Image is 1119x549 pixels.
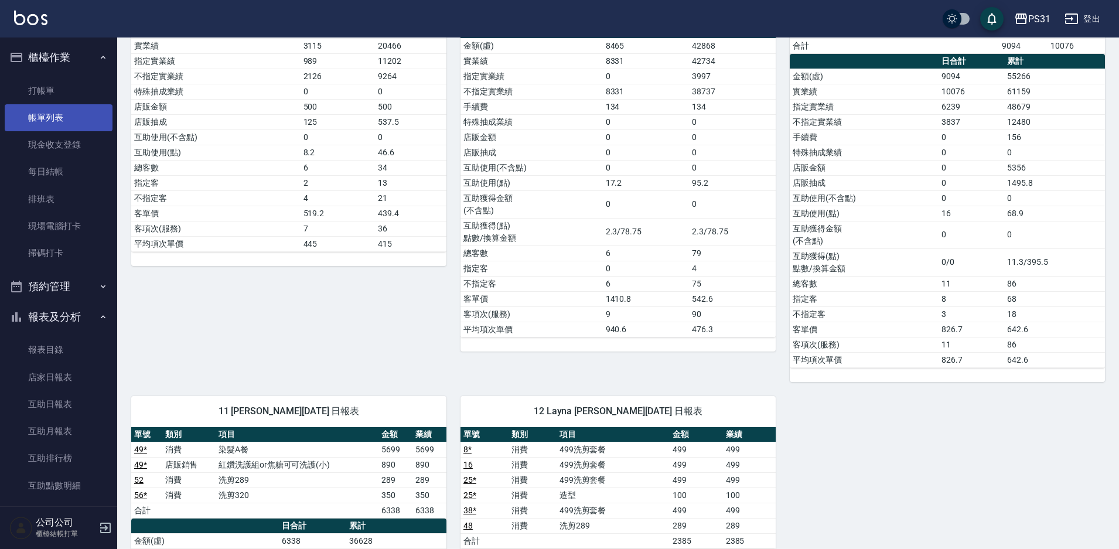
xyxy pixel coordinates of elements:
p: 櫃檯結帳打單 [36,528,95,539]
td: 289 [412,472,446,487]
td: 客單價 [790,322,939,337]
td: 店販抽成 [790,175,939,190]
td: 消費 [509,503,557,518]
td: 0 [939,145,1004,160]
th: 單號 [131,427,162,442]
td: 3 [939,306,1004,322]
td: 499 [670,442,722,457]
td: 指定實業績 [131,53,301,69]
td: 洗剪289 [216,472,378,487]
a: 16 [463,460,473,469]
td: 989 [301,53,375,69]
td: 0 [603,261,690,276]
table: a dense table [131,8,446,252]
td: 415 [375,236,446,251]
td: 6 [301,160,375,175]
a: 現場電腦打卡 [5,213,112,240]
td: 36628 [346,533,446,548]
td: 手續費 [460,99,603,114]
td: 9094 [999,38,1047,53]
td: 消費 [162,472,216,487]
td: 519.2 [301,206,375,221]
td: 6 [603,276,690,291]
td: 5699 [412,442,446,457]
td: 0 [301,84,375,99]
td: 11 [939,337,1004,352]
td: 46.6 [375,145,446,160]
button: 登出 [1060,8,1105,30]
td: 消費 [509,442,557,457]
th: 類別 [509,427,557,442]
td: 42868 [689,38,776,53]
td: 5699 [378,442,412,457]
td: 134 [603,99,690,114]
td: 439.4 [375,206,446,221]
td: 289 [378,472,412,487]
td: 8.2 [301,145,375,160]
td: 2385 [670,533,722,548]
td: 42734 [689,53,776,69]
td: 造型 [557,487,670,503]
a: 每日結帳 [5,158,112,185]
td: 客項次(服務) [460,306,603,322]
td: 61159 [1004,84,1105,99]
td: 平均項次單價 [460,322,603,337]
td: 互助獲得(點) 點數/換算金額 [790,248,939,276]
td: 10076 [1048,38,1105,53]
td: 2385 [723,533,776,548]
button: 櫃檯作業 [5,42,112,73]
a: 報表目錄 [5,336,112,363]
td: 不指定實業績 [131,69,301,84]
td: 指定客 [790,291,939,306]
a: 48 [463,521,473,530]
th: 累計 [346,519,446,534]
td: 18 [1004,306,1105,322]
td: 134 [689,99,776,114]
td: 100 [670,487,722,503]
td: 互助使用(點) [131,145,301,160]
td: 3115 [301,38,375,53]
td: 0/0 [939,248,1004,276]
td: 客單價 [460,291,603,306]
td: 890 [378,457,412,472]
td: 9 [603,306,690,322]
td: 10076 [939,84,1004,99]
td: 0 [689,160,776,175]
th: 日合計 [939,54,1004,69]
th: 業績 [412,427,446,442]
td: 消費 [509,518,557,533]
td: 總客數 [460,245,603,261]
a: 52 [134,475,144,485]
td: 12480 [1004,114,1105,129]
td: 0 [939,129,1004,145]
td: 289 [670,518,722,533]
th: 金額 [378,427,412,442]
td: 不指定客 [460,276,603,291]
a: 掃碼打卡 [5,240,112,267]
td: 店販銷售 [162,457,216,472]
td: 特殊抽成業績 [790,145,939,160]
td: 實業績 [460,53,603,69]
td: 21 [375,190,446,206]
td: 4 [301,190,375,206]
td: 499洗剪套餐 [557,442,670,457]
td: 499 [723,457,776,472]
td: 互助使用(不含點) [460,160,603,175]
td: 指定客 [131,175,301,190]
td: 紅鑽洗護組or焦糖可可洗護(小) [216,457,378,472]
td: 合計 [131,503,162,518]
td: 38737 [689,84,776,99]
td: 0 [301,129,375,145]
a: 互助日報表 [5,391,112,418]
a: 排班表 [5,186,112,213]
td: 2 [301,175,375,190]
td: 洗剪320 [216,487,378,503]
td: 476.3 [689,322,776,337]
table: a dense table [460,427,776,549]
td: 890 [412,457,446,472]
td: 125 [301,114,375,129]
td: 0 [939,175,1004,190]
td: 消費 [509,472,557,487]
td: 3837 [939,114,1004,129]
a: 互助點數明細 [5,472,112,499]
